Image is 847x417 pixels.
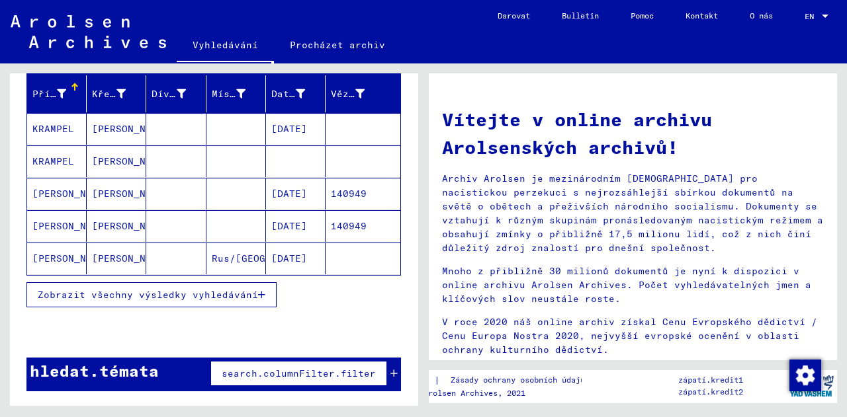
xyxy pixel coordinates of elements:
[32,83,86,104] div: Příjmení
[212,83,265,104] div: Místo narození
[274,29,401,61] a: Procházet archiv
[32,88,80,100] font: Příjmení
[631,11,654,20] font: Pomoc
[210,361,387,386] button: search.columnFilter.filter
[271,252,307,264] font: [DATE]
[562,11,599,20] font: Bulletin
[686,11,718,20] font: Kontakt
[368,388,525,398] font: Copyright © Arolsen Archives, 2021
[678,375,743,385] font: zápatí.kredit1
[271,123,307,135] font: [DATE]
[434,374,440,386] font: |
[442,265,811,305] font: Mnoho z přibližně 30 milionů dokumentů je nyní k dispozici v online archivu Arolsen Archives. Poč...
[30,361,159,381] font: hledat.témata
[271,188,307,200] font: [DATE]
[92,220,169,232] font: [PERSON_NAME]
[92,188,169,200] font: [PERSON_NAME]
[92,88,169,100] font: Křestní jméno
[177,29,274,63] a: Vyhledávání
[331,220,367,232] font: 140949
[805,11,814,21] font: EN
[442,316,817,356] font: V roce 2020 náš online archiv získal Cenu Evropského dědictví / Cenu Europa Nostra 2020, nejvyšší...
[206,75,266,112] mat-header-cell: Místo narození
[32,188,110,200] font: [PERSON_NAME]
[92,83,146,104] div: Křestní jméno
[32,123,74,135] font: KRAMPEL
[331,88,379,100] font: Vězeň č.
[212,252,337,264] font: Rus/[GEOGRAPHIC_DATA]
[11,15,166,48] img: Arolsen_neg.svg
[193,39,258,51] font: Vyhledávání
[32,155,74,167] font: KRAMPEL
[152,83,205,104] div: Dívčí jméno
[750,11,773,20] font: O nás
[271,88,355,100] font: Datum narození
[789,359,821,391] div: Změna souhlasu
[789,360,821,391] img: Změna souhlasu
[38,289,258,301] font: Zobrazit všechny výsledky vyhledávání
[440,373,643,387] a: Zásady ochrany osobních údajů v zápatí
[152,88,217,100] font: Dívčí jméno
[331,188,367,200] font: 140949
[87,75,146,112] mat-header-cell: Křestní jméno
[27,75,87,112] mat-header-cell: Příjmení
[787,369,836,402] img: yv_logo.png
[146,75,206,112] mat-header-cell: Dívčí jméno
[271,83,325,104] div: Datum narození
[222,367,376,379] font: search.columnFilter.filter
[92,123,169,135] font: [PERSON_NAME]
[212,88,295,100] font: Místo narození
[92,252,169,264] font: [PERSON_NAME]
[26,282,277,307] button: Zobrazit všechny výsledky vyhledávání
[442,172,823,254] font: Archiv Arolsen je mezinárodním [DEMOGRAPHIC_DATA] pro nacistickou perzekuci s nejrozsáhlejší sbír...
[32,252,110,264] font: [PERSON_NAME]
[451,375,627,385] font: Zásady ochrany osobních údajů v zápatí
[92,155,169,167] font: [PERSON_NAME]
[498,11,530,20] font: Darovat
[326,75,400,112] mat-header-cell: Vězeň č.
[266,75,326,112] mat-header-cell: Datum narození
[271,220,307,232] font: [DATE]
[290,39,385,51] font: Procházet archiv
[442,108,712,159] font: Vítejte v online archivu Arolsenských archivů!
[331,83,384,104] div: Vězeň č.
[678,387,743,397] font: zápatí.kredit2
[32,220,110,232] font: [PERSON_NAME]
